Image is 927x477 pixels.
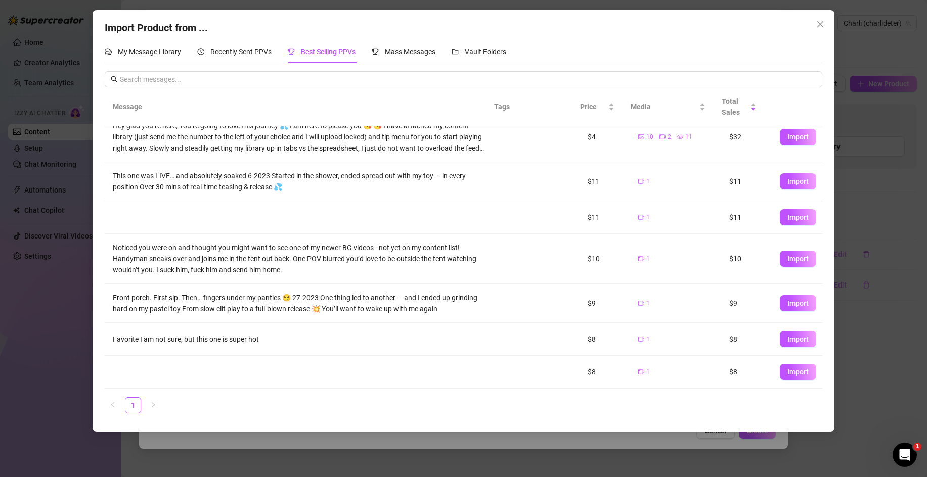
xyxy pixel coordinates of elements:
div: Favorite I am not sure, but this one is super hot [113,333,485,345]
th: Tags [486,87,547,126]
li: 1 [125,397,141,413]
td: $11 [721,201,772,234]
span: close [816,20,824,28]
span: video-camera [638,336,644,342]
span: video-camera [638,369,644,375]
span: 11 [685,132,692,142]
td: $10 [721,234,772,284]
span: Import Product from ... [105,22,208,34]
button: right [145,397,161,413]
span: Import [787,177,809,185]
li: Previous Page [105,397,121,413]
button: Close [812,16,828,32]
input: Search messages... [120,74,816,85]
span: Best Selling PPVs [301,47,356,56]
span: Import [787,255,809,263]
td: $10 [580,234,630,284]
span: Media [631,101,697,112]
span: Recently Sent PPVs [210,47,272,56]
span: Vault Folders [465,47,506,56]
span: 1 [646,299,650,308]
li: Next Page [145,397,161,413]
span: Import [787,299,809,307]
span: 1 [646,177,650,186]
div: Noticed you were on and thought you might want to see one of my newer BG videos - not yet on my c... [113,242,485,275]
span: trophy [372,48,379,55]
span: video-camera [638,256,644,262]
span: 1 [646,335,650,344]
button: Import [780,173,816,189]
td: $8 [580,356,630,389]
th: Total Sales [714,87,764,126]
a: 1 [125,398,141,413]
span: video-camera [638,214,644,220]
td: $8 [721,356,772,389]
span: Price [580,101,606,112]
button: Import [780,295,816,311]
th: Price [572,87,623,126]
span: picture [638,134,644,140]
span: folder [452,48,459,55]
span: video-camera [638,300,644,306]
span: Import [787,335,809,343]
span: history [197,48,204,55]
span: 1 [646,367,650,377]
button: Import [780,331,816,347]
span: 1 [646,254,650,264]
td: $11 [721,162,772,201]
button: Import [780,251,816,267]
span: left [110,402,116,408]
div: Hey glad you’re here, You’re going to love this journey 💦 I am here to please you 😘 😘 I have atta... [113,120,485,154]
span: trophy [288,48,295,55]
span: Close [812,20,828,28]
span: Total Sales [722,96,748,118]
td: $11 [580,162,630,201]
td: $9 [721,284,772,323]
div: This one was LIVE… and absolutely soaked 6-2023 Started in the shower, ended spread out with my t... [113,170,485,193]
span: eye [677,134,683,140]
span: Import [787,213,809,221]
span: Import [787,368,809,376]
span: video-camera [638,178,644,184]
span: 1 [913,443,921,451]
button: left [105,397,121,413]
span: comment [105,48,112,55]
span: My Message Library [118,47,181,56]
span: search [111,76,118,83]
td: $4 [580,112,630,162]
iframe: Intercom live chat [893,443,917,467]
button: Import [780,364,816,380]
button: Import [780,129,816,145]
span: 1 [646,213,650,222]
span: Import [787,133,809,141]
th: Message [105,87,485,126]
span: 2 [668,132,671,142]
span: Mass Messages [385,47,435,56]
span: video-camera [659,134,666,140]
td: $9 [580,284,630,323]
td: $11 [580,201,630,234]
div: Front porch. First sip. Then… fingers under my panties 😏 27-2023 One thing led to another — and I... [113,292,485,314]
th: Media [623,87,714,126]
td: $32 [721,112,772,162]
button: Import [780,209,816,225]
span: 10 [646,132,653,142]
span: right [150,402,156,408]
td: $8 [580,323,630,356]
td: $8 [721,323,772,356]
